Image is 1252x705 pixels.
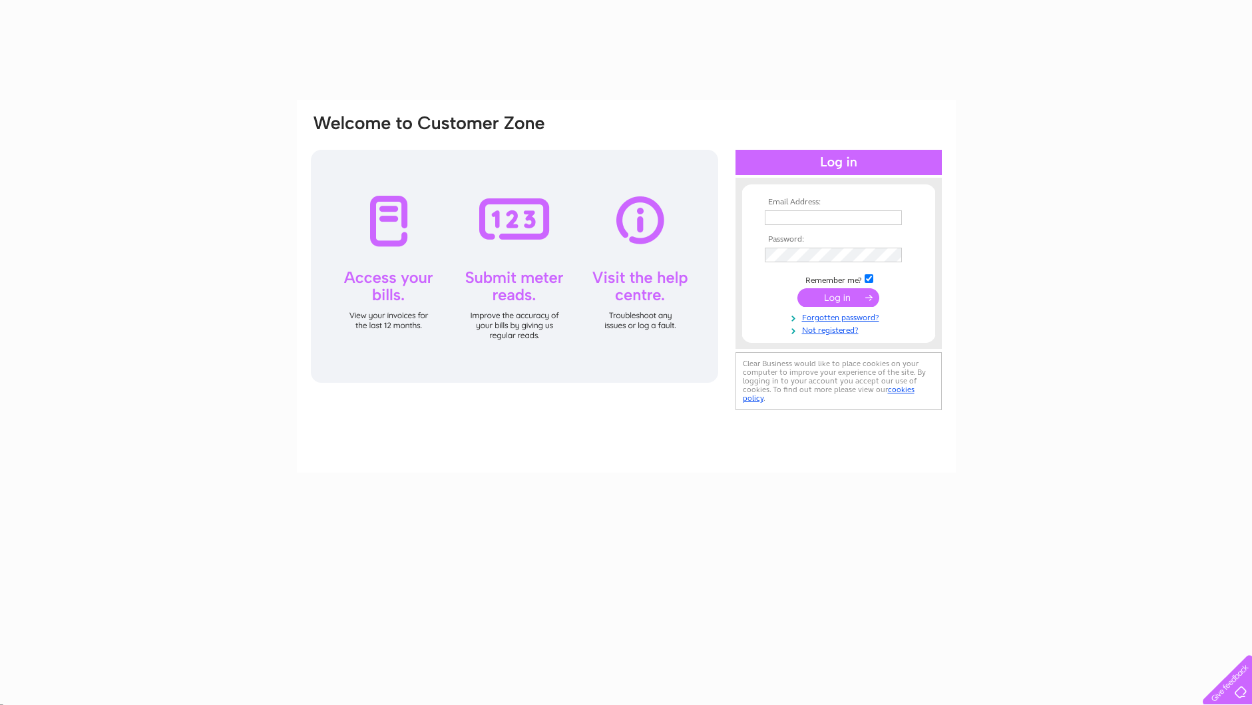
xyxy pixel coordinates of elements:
[765,323,916,336] a: Not registered?
[765,310,916,323] a: Forgotten password?
[743,385,915,403] a: cookies policy
[761,235,916,244] th: Password:
[797,288,879,307] input: Submit
[761,198,916,207] th: Email Address:
[735,352,942,410] div: Clear Business would like to place cookies on your computer to improve your experience of the sit...
[761,272,916,286] td: Remember me?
